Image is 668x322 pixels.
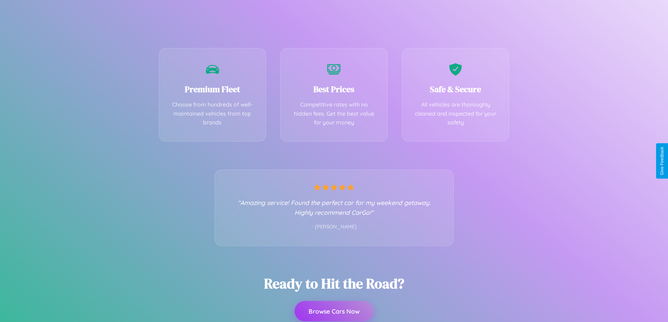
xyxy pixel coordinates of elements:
button: Browse Cars Now [295,301,373,321]
p: Choose from hundreds of well-maintained vehicles from top brands [170,100,256,127]
div: Give Feedback [660,147,664,175]
h3: Premium Fleet [170,83,256,95]
p: Competitive rates with no hidden fees. Get the best value for your money [291,100,377,127]
p: "Amazing service! Found the perfect car for my weekend getaway. Highly recommend CarGo!" [229,198,439,217]
h2: Ready to Hit the Road? [264,274,404,293]
p: - [PERSON_NAME] [229,222,439,232]
h3: Safe & Secure [413,83,499,95]
p: All vehicles are thoroughly cleaned and inspected for your safety [413,100,499,127]
h3: Best Prices [291,83,377,95]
